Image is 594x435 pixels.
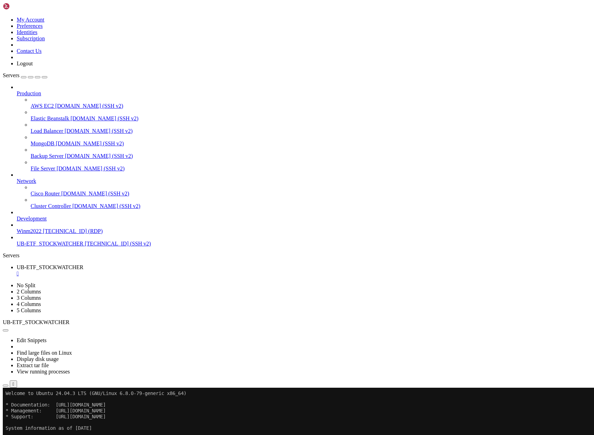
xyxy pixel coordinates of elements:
span: UB-ETF_STOCKWATCHER [17,264,83,270]
a: Production [17,90,591,97]
a: UB-ETF_STOCKWATCHER [TECHNICAL_ID] (SSH v2) [17,241,591,247]
span: [DOMAIN_NAME] (SSH v2) [65,128,133,134]
span: Cisco Router [31,191,60,196]
span: UB-ETF_STOCKWATCHER [17,241,83,247]
a: Cisco Router [DOMAIN_NAME] (SSH v2) [31,191,591,197]
span: AWS EC2 [31,103,54,109]
span: [DOMAIN_NAME] (SSH v2) [72,203,141,209]
span: Backup Server [31,153,64,159]
a: Cluster Controller [DOMAIN_NAME] (SSH v2) [31,203,591,209]
span: Servers [3,72,19,78]
x-row: * Management: [URL][DOMAIN_NAME] [3,20,503,26]
a: Logout [17,61,33,66]
x-row: Usage of /: 19.1% of 76.45GB [3,55,503,61]
x-row: Processes: 137 [3,72,503,78]
x-row: * Support: [URL][DOMAIN_NAME] [3,26,503,32]
li: Winm2022 [TECHNICAL_ID] (RDP) [17,222,591,234]
a: Load Balancer [DOMAIN_NAME] (SSH v2) [31,128,591,134]
span: UB-ETF_STOCKWATCHER [3,319,70,325]
x-row: See [URL][DOMAIN_NAME] or run: sudo pro status [3,159,503,165]
a: Preferences [17,23,43,29]
x-row: Enable ESM Apps to receive additional future security updates. [3,153,503,159]
li: Development [17,209,591,222]
x-row: * Documentation: [URL][DOMAIN_NAME] [3,14,503,20]
li: Cluster Controller [DOMAIN_NAME] (SSH v2) [31,197,591,209]
a: Find large files on Linux [17,350,72,356]
div:  [13,381,14,387]
li: AWS EC2 [DOMAIN_NAME] (SSH v2) [31,97,591,109]
li: Load Balancer [DOMAIN_NAME] (SSH v2) [31,122,591,134]
span: ubuntu@vps-d35ccc65 [3,182,56,187]
li: UB-ETF_STOCKWATCHER [TECHNICAL_ID] (SSH v2) [17,234,591,247]
a: AWS EC2 [DOMAIN_NAME] (SSH v2) [31,103,591,109]
span: [DOMAIN_NAME] (SSH v2) [56,140,124,146]
x-row: Users logged in: 0 [3,78,503,84]
img: Shellngn [3,3,43,10]
span: Production [17,90,41,96]
a: UB-ETF_STOCKWATCHER [17,264,591,277]
x-row: [URL][DOMAIN_NAME] [3,119,503,124]
li: Production [17,84,591,172]
x-row: 0 updates can be applied immediately. [3,142,503,147]
li: MongoDB [DOMAIN_NAME] (SSH v2) [31,134,591,147]
span: [DOMAIN_NAME] (SSH v2) [71,115,139,121]
span: Network [17,178,36,184]
a: 2 Columns [17,289,41,295]
a: View running processes [17,369,70,374]
span: Load Balancer [31,128,63,134]
span: [TECHNICAL_ID] (RDP) [43,228,103,234]
span: Development [17,216,47,221]
a: Backup Server [DOMAIN_NAME] (SSH v2) [31,153,591,159]
x-row: Memory usage: 18% [3,61,503,66]
x-row: Swap usage: 0% [3,66,503,72]
a: No Split [17,282,35,288]
button:  [10,380,17,388]
span: File Server [31,166,55,171]
li: File Server [DOMAIN_NAME] (SSH v2) [31,159,591,172]
a: Network [17,178,591,184]
li: Elastic Beanstalk [DOMAIN_NAME] (SSH v2) [31,109,591,122]
span: [DOMAIN_NAME] (SSH v2) [55,103,123,109]
span: ~ [58,182,61,187]
x-row: just raised the bar for easy, resilient and secure K8s cluster deployment. [3,107,503,113]
x-row: System load: 0.03 [3,49,503,55]
span: MongoDB [31,140,54,146]
a: 5 Columns [17,307,41,313]
li: Cisco Router [DOMAIN_NAME] (SSH v2) [31,184,591,197]
span: [DOMAIN_NAME] (SSH v2) [57,166,125,171]
span: [DOMAIN_NAME] (SSH v2) [61,191,129,196]
li: Backup Server [DOMAIN_NAME] (SSH v2) [31,147,591,159]
x-row: System information as of [DATE] [3,38,503,43]
a: Development [17,216,591,222]
div: (23, 31) [70,182,73,188]
x-row: IPv6 address for ens3: [TECHNICAL_ID] [3,89,503,95]
a: My Account [17,17,45,23]
x-row: Welcome to Ubuntu 24.04.3 LTS (GNU/Linux 6.8.0-79-generic x86_64) [3,3,503,9]
span: [DOMAIN_NAME] (SSH v2) [65,153,133,159]
a: Identities [17,29,38,35]
a: Subscription [17,35,45,41]
li: Network [17,172,591,209]
a: Winm2022 [TECHNICAL_ID] (RDP) [17,228,591,234]
x-row: Expanded Security Maintenance for Applications is not enabled. [3,130,503,136]
x-row: Last login: [DATE] from [TECHNICAL_ID] [3,176,503,182]
span: Winm2022 [17,228,41,234]
a: MongoDB [DOMAIN_NAME] (SSH v2) [31,140,591,147]
a: Extract tar file [17,362,49,368]
a: 4 Columns [17,301,41,307]
a: Servers [3,72,47,78]
x-row: IPv4 address for ens3: [TECHNICAL_ID] [3,84,503,90]
a: Elastic Beanstalk [DOMAIN_NAME] (SSH v2) [31,115,591,122]
span: Elastic Beanstalk [31,115,69,121]
span: Cluster Controller [31,203,71,209]
x-row: : $ [3,182,503,188]
div: Servers [3,252,591,259]
a: Edit Snippets [17,337,47,343]
a: Display disk usage [17,356,59,362]
a: File Server [DOMAIN_NAME] (SSH v2) [31,166,591,172]
a:  [17,271,591,277]
a: Contact Us [17,48,42,54]
span: [TECHNICAL_ID] (SSH v2) [85,241,151,247]
x-row: * Strictly confined Kubernetes makes edge and IoT secure. Learn how MicroK8s [3,101,503,107]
